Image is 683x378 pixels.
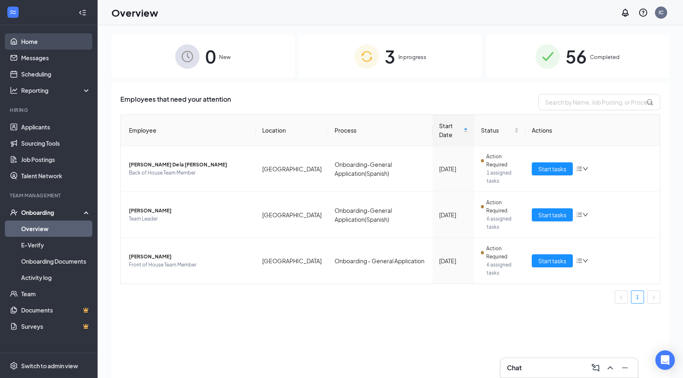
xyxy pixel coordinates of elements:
[589,361,602,374] button: ComposeMessage
[487,215,519,231] span: 6 assigned tasks
[9,8,17,16] svg: WorkstreamLogo
[439,210,468,219] div: [DATE]
[591,363,600,373] svg: ComposeMessage
[576,258,583,264] span: bars
[21,269,91,286] a: Activity log
[481,126,513,135] span: Status
[256,192,328,238] td: [GEOGRAPHIC_DATA]
[538,210,566,219] span: Start tasks
[10,362,18,370] svg: Settings
[219,53,231,61] span: New
[256,238,328,284] td: [GEOGRAPHIC_DATA]
[10,208,18,216] svg: UserCheck
[21,119,91,135] a: Applicants
[10,192,89,199] div: Team Management
[121,115,256,146] th: Employee
[328,192,433,238] td: Onboarding-General Application(Spanish)
[328,115,433,146] th: Process
[525,115,660,146] th: Actions
[604,361,617,374] button: ChevronUp
[21,33,91,50] a: Home
[385,42,395,70] span: 3
[129,207,249,215] span: [PERSON_NAME]
[120,94,231,110] span: Employees that need your attention
[21,86,91,94] div: Reporting
[21,208,84,216] div: Onboarding
[538,94,660,110] input: Search by Name, Job Posting, or Process
[439,121,462,139] span: Start Date
[328,238,433,284] td: Onboarding - General Application
[532,254,573,267] button: Start tasks
[21,253,91,269] a: Onboarding Documents
[21,286,91,302] a: Team
[590,53,620,61] span: Completed
[439,164,468,173] div: [DATE]
[532,208,573,221] button: Start tasks
[21,362,78,370] div: Switch to admin view
[78,9,87,17] svg: Collapse
[583,166,588,172] span: down
[21,50,91,66] a: Messages
[647,291,660,304] li: Next Page
[583,212,588,218] span: down
[647,291,660,304] button: right
[576,166,583,172] span: bars
[615,291,628,304] li: Previous Page
[439,256,468,265] div: [DATE]
[10,107,89,114] div: Hiring
[638,8,648,17] svg: QuestionInfo
[631,291,644,303] a: 1
[538,164,566,173] span: Start tasks
[21,318,91,334] a: SurveysCrown
[487,261,519,277] span: 6 assigned tasks
[21,221,91,237] a: Overview
[651,295,656,300] span: right
[618,361,631,374] button: Minimize
[256,146,328,192] td: [GEOGRAPHIC_DATA]
[129,215,249,223] span: Team Leader
[655,350,675,370] div: Open Intercom Messenger
[620,363,630,373] svg: Minimize
[532,162,573,175] button: Start tasks
[21,237,91,253] a: E-Verify
[129,253,249,261] span: [PERSON_NAME]
[21,135,91,151] a: Sourcing Tools
[129,261,249,269] span: Front of House Team Member
[474,115,525,146] th: Status
[620,8,630,17] svg: Notifications
[487,169,519,185] span: 1 assigned tasks
[328,146,433,192] td: Onboarding-General Application(Spanish)
[21,151,91,168] a: Job Postings
[583,258,588,264] span: down
[486,153,519,169] span: Action Required
[129,169,249,177] span: Back of House Team Member
[21,302,91,318] a: DocumentsCrown
[398,53,426,61] span: In progress
[615,291,628,304] button: left
[21,66,91,82] a: Scheduling
[631,291,644,304] li: 1
[486,245,519,261] span: Action Required
[576,212,583,218] span: bars
[256,115,328,146] th: Location
[566,42,587,70] span: 56
[538,256,566,265] span: Start tasks
[605,363,615,373] svg: ChevronUp
[111,6,158,20] h1: Overview
[659,9,663,16] div: IC
[21,168,91,184] a: Talent Network
[129,161,249,169] span: [PERSON_NAME] De la [PERSON_NAME]
[619,295,624,300] span: left
[10,86,18,94] svg: Analysis
[507,363,522,372] h3: Chat
[205,42,216,70] span: 0
[486,199,519,215] span: Action Required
